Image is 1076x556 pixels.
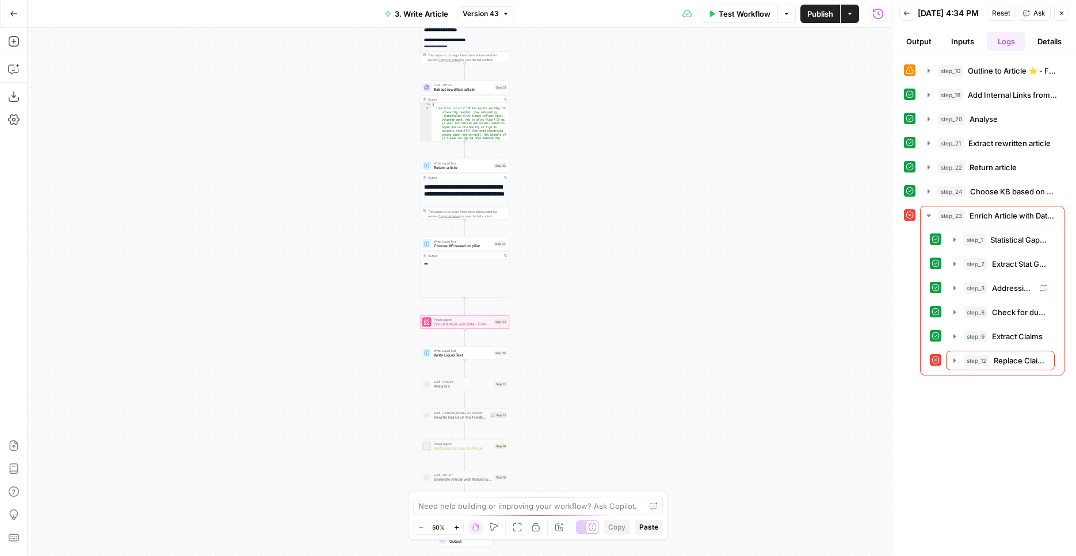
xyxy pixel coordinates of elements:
span: Ask [1033,8,1046,18]
span: step_20 [938,113,965,125]
button: 3. Write Article [377,5,455,23]
span: Extract rewritten article [434,87,493,93]
div: LLM · [PERSON_NAME] 3.7 SonnetRewrite based on the feedbackStep 13 [420,408,509,422]
span: 50% [432,523,445,532]
span: Analyse [970,113,998,125]
span: Rewrite based on the feedback [434,415,488,420]
span: step_3 [964,282,987,294]
g: Edge from step_12 to step_13 [464,391,465,408]
span: Write Liquid Text [434,352,492,358]
span: LLM · O4 Mini [434,379,493,384]
div: Step 13 [490,412,507,418]
span: Analysze [434,384,493,389]
span: Return article [434,165,492,171]
g: Edge from step_22 to step_24 [464,220,465,236]
span: step_22 [938,162,965,173]
span: Add Internal Links from Knowledge Base - Fork [968,89,1057,101]
span: Check for duplicate/irrelevant stats [992,306,1047,318]
span: Reset [992,8,1010,18]
div: LLM · O4 MiniAnalyszeStep 12 [420,377,509,391]
span: Outline to Article ⭐️ - Fork [968,65,1057,76]
button: Reset [987,6,1016,21]
span: Copy the output [438,58,460,62]
span: LLM · GPT-4.1 [434,473,493,477]
div: Power AgentEnrich Article with Data - ForkStep 23 [420,315,509,329]
div: Step 16 [495,475,507,480]
button: Paste [635,520,663,535]
span: Enrich Article with Data - Fork [434,321,492,327]
span: Write Liquid Text [434,161,492,166]
g: Edge from step_19 to step_16 [464,453,465,470]
div: Step 22 [494,163,507,168]
div: 1 [421,103,432,107]
span: Return article [970,162,1017,173]
div: Step 19 [495,444,507,449]
button: Inputs [943,32,982,51]
button: Version 43 [457,6,514,21]
span: Add External Links to Article [434,446,493,451]
span: step_9 [964,331,987,342]
g: Edge from step_25 to step_12 [464,360,465,377]
span: Output [449,539,489,545]
span: Version 43 [463,9,499,19]
span: step_10 [938,65,963,76]
span: step_18 [938,89,963,101]
button: Publish [800,5,840,23]
button: Details [1030,32,1069,51]
g: Edge from step_24 to step_23 [464,298,465,315]
span: Paste [639,522,658,532]
span: LLM · [PERSON_NAME] 3.7 Sonnet [434,411,488,415]
button: Test Workflow [701,5,777,23]
button: Copy [604,520,630,535]
span: step_1 [964,234,986,246]
span: Choose KB based on pillar [970,186,1057,197]
g: Edge from step_21 to step_22 [464,141,465,158]
span: Addressing Stat Gaps [992,282,1035,294]
span: step_2 [964,258,987,270]
div: This output is too large & has been abbreviated for review. to view the full content. [428,53,507,62]
div: Output [428,254,501,258]
div: Power AgentAdd External Links to ArticleStep 19 [420,439,509,453]
div: LLM · GPT-4.1Extract rewritten articleStep 21Output{ "rewritten_article":"# Van eerste werkdag to... [420,80,509,141]
span: step_24 [938,186,966,197]
g: Edge from step_23 to step_25 [464,329,465,346]
div: Step 12 [495,382,507,387]
button: Output [899,32,938,51]
span: step_8 [964,306,987,318]
g: Edge from step_20 to step_21 [464,63,465,80]
div: Output [428,97,501,102]
div: LLM · GPT-4.1Generate Article with Natural LinksStep 16 [420,470,509,484]
div: Step 23 [494,320,507,325]
span: Copy [608,522,625,532]
span: step_12 [964,355,989,366]
span: Choose KB based on pillar [434,243,492,249]
div: Write Liquid TextChoose KB based on pillarStep 24Output**** [420,237,509,298]
span: LLM · GPT-4.1 [434,83,493,87]
div: Write Liquid TextWrite Liquid TextStep 25 [420,346,509,360]
span: 3. Write Article [395,8,448,20]
div: This output is too large & has been abbreviated for review. to view the full content. [428,209,507,218]
span: Toggle code folding, rows 1 through 3 [428,103,432,107]
button: Logs [987,32,1026,51]
span: Extract Claims [992,331,1043,342]
span: step_23 [938,210,965,221]
span: Replace Claims [994,355,1047,366]
span: Power Agent [434,442,493,446]
div: Step 21 [495,85,507,90]
span: Publish [807,8,833,20]
div: Step 24 [494,241,507,247]
span: Enrich Article with Data - Fork [970,210,1057,221]
span: Copy the output [438,214,460,218]
span: Extract Stat Gaps [992,258,1047,270]
span: Generate Article with Natural Links [434,477,493,482]
span: Extract rewritten article [968,137,1051,149]
span: Statistical Gap Analysis [990,234,1047,246]
div: Output [428,175,501,180]
span: Test Workflow [719,8,770,20]
span: step_21 [938,137,964,149]
g: Edge from step_13 to step_19 [464,422,465,439]
span: Power Agent [434,317,492,322]
span: Write Liquid Text [434,239,492,244]
g: Edge from step_16 to step_17 [464,484,465,501]
button: Ask [1018,6,1051,21]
